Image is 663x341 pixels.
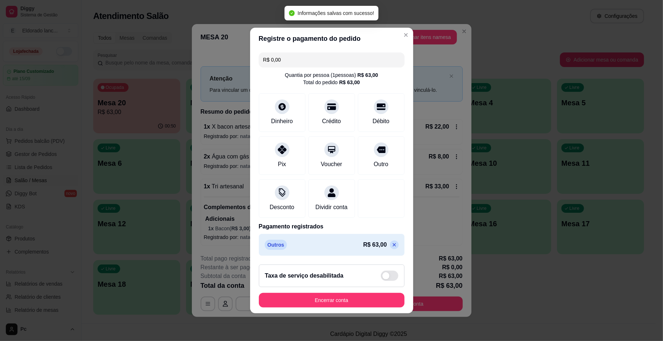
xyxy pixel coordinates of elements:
span: Informações salvas com sucesso! [297,10,374,16]
div: Total do pedido [303,79,360,86]
h2: Taxa de serviço desabilitada [265,271,344,280]
button: Close [400,29,412,41]
button: Encerrar conta [259,293,404,307]
div: Desconto [270,203,295,212]
div: R$ 63,00 [358,71,378,79]
span: check-circle [289,10,295,16]
div: Dividir conta [315,203,347,212]
header: Registre o pagamento do pedido [250,28,413,50]
p: Outros [265,240,287,250]
div: Quantia por pessoa ( 1 pessoas) [285,71,378,79]
div: Débito [372,117,389,126]
div: Outro [374,160,388,169]
div: Pix [278,160,286,169]
div: Crédito [322,117,341,126]
div: R$ 63,00 [339,79,360,86]
input: Ex.: hambúrguer de cordeiro [263,52,400,67]
p: R$ 63,00 [363,240,387,249]
div: Voucher [321,160,342,169]
div: Dinheiro [271,117,293,126]
p: Pagamento registrados [259,222,404,231]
